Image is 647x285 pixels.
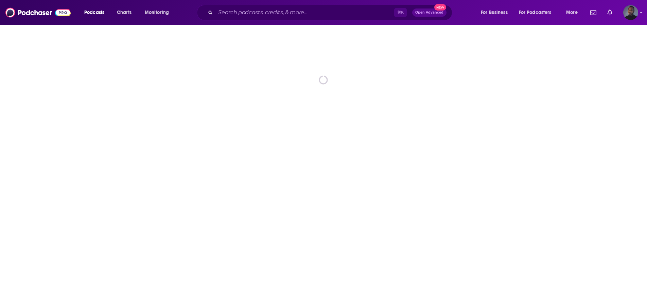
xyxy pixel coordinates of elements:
[145,8,169,17] span: Monitoring
[203,5,459,20] div: Search podcasts, credits, & more...
[215,7,394,18] input: Search podcasts, credits, & more...
[623,5,638,20] img: User Profile
[566,8,578,17] span: More
[5,6,71,19] img: Podchaser - Follow, Share and Rate Podcasts
[117,8,132,17] span: Charts
[561,7,586,18] button: open menu
[415,11,443,14] span: Open Advanced
[140,7,178,18] button: open menu
[412,8,447,17] button: Open AdvancedNew
[514,7,561,18] button: open menu
[84,8,104,17] span: Podcasts
[605,7,615,18] a: Show notifications dropdown
[112,7,136,18] a: Charts
[434,4,447,11] span: New
[80,7,113,18] button: open menu
[588,7,599,18] a: Show notifications dropdown
[623,5,638,20] span: Logged in as jarryd.boyd
[481,8,508,17] span: For Business
[623,5,638,20] button: Show profile menu
[394,8,407,17] span: ⌘ K
[519,8,552,17] span: For Podcasters
[476,7,516,18] button: open menu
